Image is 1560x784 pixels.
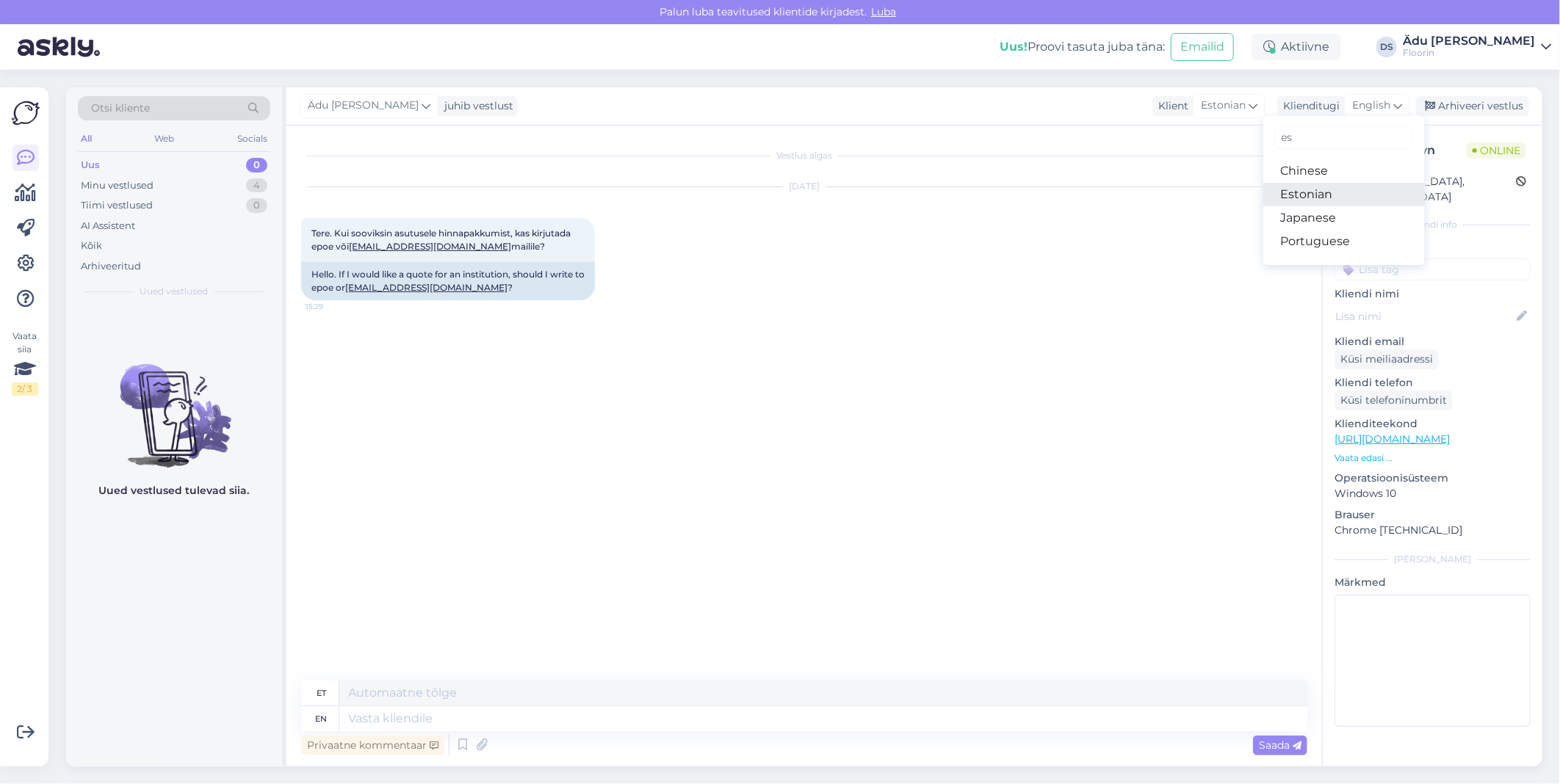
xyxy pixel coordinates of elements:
p: Kliendi telefon [1335,375,1531,391]
button: Emailid [1171,33,1234,61]
p: Chrome [TECHNICAL_ID] [1335,523,1531,538]
div: DS [1376,37,1397,57]
div: All [78,129,95,148]
p: Vaata edasi ... [1335,451,1531,465]
div: Proovi tasuta juba täna: [1000,38,1165,56]
div: Vaata siia [12,330,38,396]
div: Floorin [1403,47,1535,59]
p: Windows 10 [1335,486,1531,501]
div: [GEOGRAPHIC_DATA], [GEOGRAPHIC_DATA] [1339,174,1516,205]
div: Kliendi info [1335,218,1531,231]
div: Hello. If I would like a quote for an institution, should I write to epoe or ? [301,262,595,300]
a: [EMAIL_ADDRESS][DOMAIN_NAME] [345,282,508,293]
div: Kõik [81,239,102,253]
span: English [1352,98,1390,114]
p: Kliendi nimi [1335,286,1531,302]
b: Uus! [1000,40,1028,54]
span: Ädu [PERSON_NAME] [308,98,419,114]
div: 4 [246,178,267,193]
span: Online [1467,142,1526,159]
div: Vestlus algas [301,149,1307,162]
p: Märkmed [1335,575,1531,590]
a: Portuguese [1263,230,1425,253]
p: Brauser [1335,507,1531,523]
p: Operatsioonisüsteem [1335,471,1531,486]
a: Estonian [1263,183,1425,206]
div: Aktiivne [1252,34,1341,60]
div: en [316,706,328,731]
span: Uued vestlused [140,285,209,298]
p: Kliendi email [1335,334,1531,349]
div: Arhiveeritud [81,259,141,274]
span: Luba [867,5,900,18]
div: AI Assistent [81,219,135,233]
div: 0 [246,198,267,213]
div: Tiimi vestlused [81,198,153,213]
div: 2 / 3 [12,382,38,396]
span: Estonian [1201,98,1246,114]
span: Tere. Kui sooviksin asutusele hinnapakkumist, kas kirjutada epoe või mailile? [311,228,573,252]
div: Web [152,129,178,148]
a: Japanese [1263,206,1425,230]
img: No chats [66,338,282,470]
div: et [317,680,326,705]
div: Küsi meiliaadressi [1335,349,1439,369]
div: Ädu [PERSON_NAME] [1403,35,1535,47]
div: Minu vestlused [81,178,154,193]
div: Küsi telefoninumbrit [1335,391,1453,410]
div: [DATE] [301,180,1307,193]
a: [URL][DOMAIN_NAME] [1335,432,1450,446]
div: Uus [81,158,100,173]
div: [PERSON_NAME] [1335,553,1531,566]
input: Lisa tag [1335,258,1531,280]
span: Otsi kliente [91,101,150,116]
input: Kirjuta, millist tag'i otsid [1275,126,1413,149]
div: 0 [246,158,267,173]
span: 15:29 [306,301,361,312]
div: Klient [1152,98,1188,114]
div: Arhiveeri vestlus [1416,96,1529,116]
div: Klienditugi [1277,98,1340,114]
p: Uued vestlused tulevad siia. [99,483,250,498]
a: Ädu [PERSON_NAME]Floorin [1403,35,1551,59]
input: Lisa nimi [1335,308,1514,324]
div: juhib vestlust [438,98,513,114]
span: Saada [1259,738,1301,752]
div: Privaatne kommentaar [301,736,444,755]
p: Kliendi tag'id [1335,240,1531,255]
div: Socials [234,129,270,148]
a: Chinese [1263,159,1425,183]
a: [EMAIL_ADDRESS][DOMAIN_NAME] [349,241,511,252]
p: Klienditeekond [1335,416,1531,432]
img: Askly Logo [12,99,40,127]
